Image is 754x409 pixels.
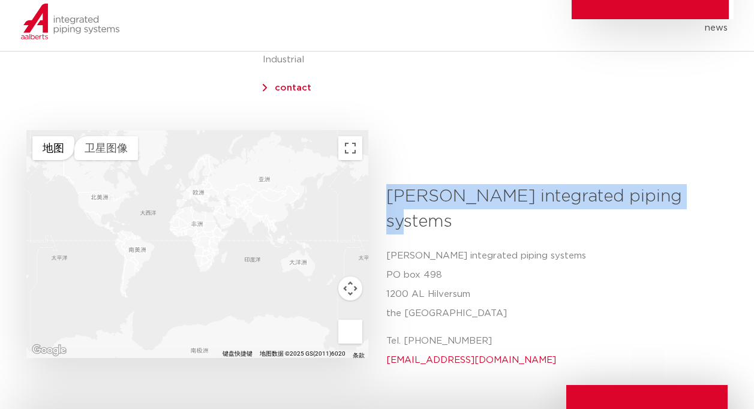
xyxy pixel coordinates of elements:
[338,320,362,344] button: 将街景小人拖到地图上以打开街景
[386,246,719,323] p: [PERSON_NAME] integrated piping systems PO box 498 1200 AL Hilversum the [GEOGRAPHIC_DATA]
[29,342,69,358] img: Google
[386,184,719,234] h3: [PERSON_NAME] integrated piping systems
[29,342,69,358] a: 在 Google 地图中打开此区域（会打开一个新窗口）
[74,136,138,160] button: 显示卫星图像
[260,350,346,357] span: 地图数据 ©2025 GS(2011)6020
[275,83,311,92] a: contact
[338,276,362,300] button: 地图镜头控件
[353,353,365,359] a: 条款
[386,332,719,370] p: Tel. [PHONE_NUMBER]
[184,19,728,38] nav: Menu
[705,19,728,38] a: news
[386,356,556,365] a: [EMAIL_ADDRESS][DOMAIN_NAME]
[338,136,362,160] button: 切换全屏视图
[223,350,253,358] button: 键盘快捷键
[32,136,74,160] button: 显示街道地图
